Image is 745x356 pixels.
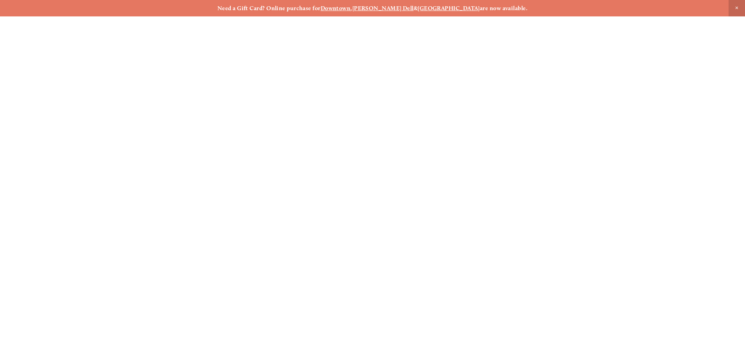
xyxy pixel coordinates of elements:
[350,5,352,12] strong: ,
[414,5,418,12] strong: &
[217,5,321,12] strong: Need a Gift Card? Online purchase for
[418,5,480,12] a: [GEOGRAPHIC_DATA]
[352,5,414,12] a: [PERSON_NAME] Dell
[321,5,351,12] a: Downtown
[480,5,528,12] strong: are now available.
